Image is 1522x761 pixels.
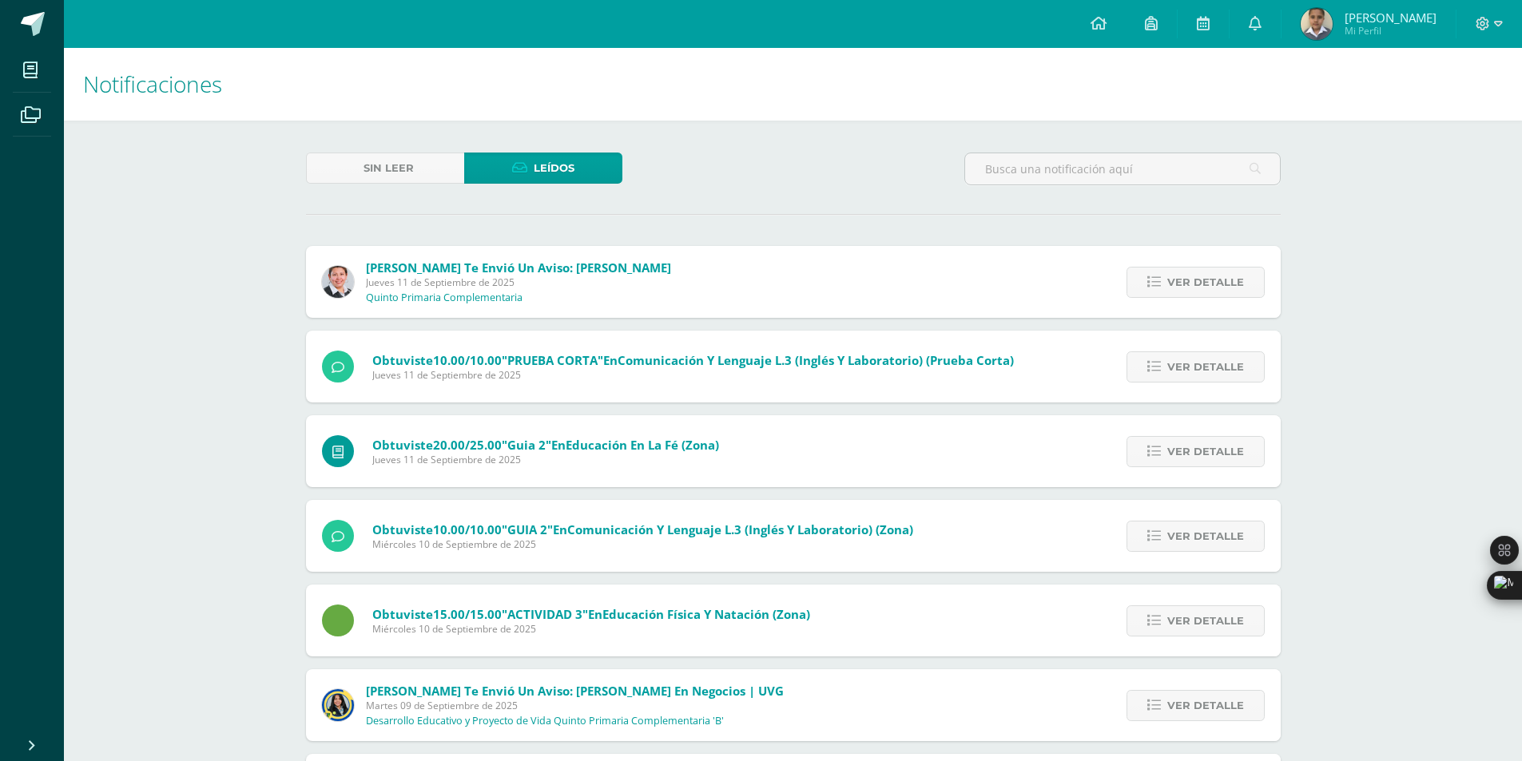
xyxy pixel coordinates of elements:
img: 193c62e8dc14977076698c9988c57c15.png [1301,8,1333,40]
span: Ver detalle [1167,521,1244,551]
span: "ACTIVIDAD 3" [502,606,588,622]
p: Quinto Primaria Complementaria [366,291,523,304]
span: 20.00/25.00 [433,437,502,453]
span: Ver detalle [1167,268,1244,297]
span: Notificaciones [83,69,222,99]
span: Miércoles 10 de Septiembre de 2025 [372,537,913,551]
span: 15.00/15.00 [433,606,502,622]
span: Obtuviste en [372,437,719,453]
span: Sin leer [364,153,414,183]
span: 10.00/10.00 [433,352,502,368]
img: 9385da7c0ece523bc67fca2554c96817.png [322,689,354,721]
span: Obtuviste en [372,521,913,537]
span: [PERSON_NAME] te envió un aviso: [PERSON_NAME] en Negocios | UVG [366,683,784,699]
p: Desarrollo Educativo y Proyecto de Vida Quinto Primaria Complementaria 'B' [366,715,724,727]
span: Comunicación y Lenguaje L.3 (Inglés y Laboratorio) (Prueba Corta) [618,352,1014,368]
span: Martes 09 de Septiembre de 2025 [366,699,784,712]
span: Ver detalle [1167,437,1244,466]
span: Obtuviste en [372,352,1014,368]
span: Jueves 11 de Septiembre de 2025 [372,368,1014,382]
span: Educación Física y Natación (Zona) [602,606,810,622]
span: Educación en la Fé (Zona) [566,437,719,453]
span: Miércoles 10 de Septiembre de 2025 [372,622,810,636]
span: Leídos [534,153,574,183]
span: Ver detalle [1167,352,1244,382]
span: 10.00/10.00 [433,521,502,537]
img: 08e00a7f0eb7830fd2468c6dcb3aac58.png [322,266,354,298]
a: Sin leer [306,153,464,184]
a: Leídos [464,153,622,184]
span: "guia 2" [502,437,551,453]
span: Jueves 11 de Septiembre de 2025 [372,453,719,466]
span: Obtuviste en [372,606,810,622]
span: [PERSON_NAME] te envió un aviso: [PERSON_NAME] [366,260,671,275]
span: Ver detalle [1167,606,1244,636]
span: "PRUEBA CORTA" [502,352,603,368]
span: [PERSON_NAME] [1345,10,1437,26]
span: Comunicación y Lenguaje L.3 (Inglés y Laboratorio) (Zona) [567,521,913,537]
input: Busca una notificación aquí [965,153,1280,184]
span: Jueves 11 de Septiembre de 2025 [366,275,671,289]
span: Mi Perfil [1345,24,1437,38]
span: Ver detalle [1167,691,1244,720]
span: "GUIA 2" [502,521,553,537]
